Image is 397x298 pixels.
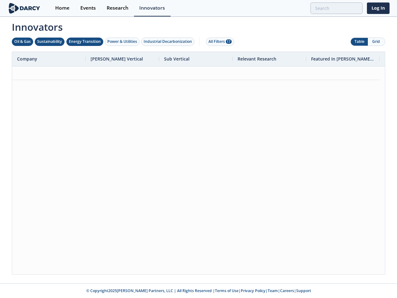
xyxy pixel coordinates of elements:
[37,39,62,44] div: Sustainability
[139,6,165,11] div: Innovators
[9,288,388,294] p: © Copyright 2025 [PERSON_NAME] Partners, LLC | All Rights Reserved | | | | |
[55,6,69,11] div: Home
[268,288,278,293] a: Team
[17,56,37,62] span: Company
[238,56,276,62] span: Relevant Research
[144,39,192,44] div: Industrial Decarbonization
[107,6,128,11] div: Research
[12,38,33,46] button: Oil & Gas
[7,3,41,14] img: logo-wide.svg
[368,38,385,46] button: Grid
[367,2,390,14] a: Log In
[107,39,137,44] div: Power & Utilities
[35,38,65,46] button: Sustainability
[66,38,103,46] button: Energy Transition
[80,6,96,11] div: Events
[310,2,363,14] input: Advanced Search
[351,38,368,46] button: Table
[226,39,232,44] span: 17
[208,39,232,44] div: All Filters
[280,288,294,293] a: Careers
[91,56,143,62] span: [PERSON_NAME] Vertical
[164,56,190,62] span: Sub Vertical
[311,56,375,62] span: Featured In [PERSON_NAME] Live
[296,288,311,293] a: Support
[206,38,234,46] button: All Filters 17
[105,38,140,46] button: Power & Utilities
[14,39,31,44] div: Oil & Gas
[241,288,265,293] a: Privacy Policy
[69,39,101,44] div: Energy Transition
[7,17,390,34] span: Innovators
[141,38,194,46] button: Industrial Decarbonization
[215,288,239,293] a: Terms of Use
